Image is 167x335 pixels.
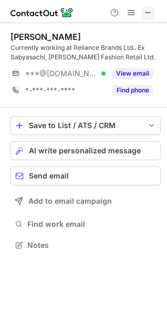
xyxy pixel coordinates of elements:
[112,68,153,79] button: Reveal Button
[11,6,74,19] img: ContactOut v5.3.10
[29,172,69,180] span: Send email
[28,197,112,205] span: Add to email campaign
[11,141,161,160] button: AI write personalized message
[11,166,161,185] button: Send email
[29,121,142,130] div: Save to List / ATS / CRM
[27,219,156,229] span: Find work email
[112,85,153,96] button: Reveal Button
[11,192,161,211] button: Add to email campaign
[11,32,81,42] div: [PERSON_NAME]
[29,146,141,155] span: AI write personalized message
[27,240,156,250] span: Notes
[11,43,161,62] div: Currently working at Reliance Brands Ltd.. Ex Sabyasachi, [PERSON_NAME] Fashion Retail Ltd.
[11,217,161,232] button: Find work email
[25,69,98,78] span: ***@[DOMAIN_NAME]
[11,238,161,253] button: Notes
[11,116,161,135] button: save-profile-one-click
